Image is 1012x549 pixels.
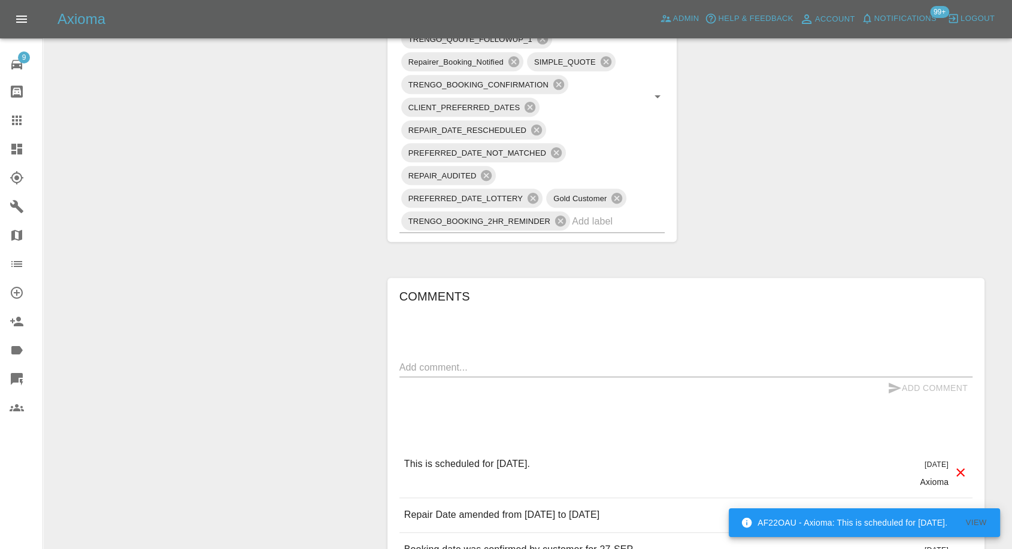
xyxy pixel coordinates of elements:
span: Logout [961,12,995,26]
div: TRENGO_QUOTE_FOLLOWUP_1 [401,29,552,48]
span: TRENGO_BOOKING_CONFIRMATION [401,78,556,92]
p: This is scheduled for [DATE]. [404,457,530,471]
span: TRENGO_QUOTE_FOLLOWUP_1 [401,32,540,46]
button: Notifications [858,10,940,28]
h5: Axioma [57,10,105,29]
div: Gold Customer [546,189,626,208]
div: PREFERRED_DATE_NOT_MATCHED [401,143,566,162]
span: Repairer_Booking_Notified [401,55,511,69]
button: Open [649,88,666,105]
div: SIMPLE_QUOTE [527,52,616,71]
div: AF22OAU - Axioma: This is scheduled for [DATE]. [741,512,947,533]
input: Add label [572,212,631,230]
span: Admin [673,12,699,26]
span: Account [815,13,855,26]
button: Logout [944,10,998,28]
span: [DATE] [925,460,949,469]
button: Help & Feedback [702,10,796,28]
span: 99+ [930,6,949,18]
span: Notifications [874,12,937,26]
span: PREFERRED_DATE_NOT_MATCHED [401,146,553,160]
p: Axioma [920,476,949,488]
span: REPAIR_DATE_RESCHEDULED [401,123,534,137]
span: Gold Customer [546,192,614,205]
div: Repairer_Booking_Notified [401,52,523,71]
span: Help & Feedback [718,12,793,26]
button: View [957,514,995,532]
span: SIMPLE_QUOTE [527,55,603,69]
div: CLIENT_PREFERRED_DATES [401,98,540,117]
a: Account [796,10,858,29]
span: CLIENT_PREFERRED_DATES [401,101,528,114]
a: Admin [657,10,702,28]
div: TRENGO_BOOKING_CONFIRMATION [401,75,568,94]
div: PREFERRED_DATE_LOTTERY [401,189,543,208]
p: Repair Date amended from [DATE] to [DATE] [404,508,600,522]
span: REPAIR_AUDITED [401,169,484,183]
button: Open drawer [7,5,36,34]
div: REPAIR_DATE_RESCHEDULED [401,120,546,139]
span: 9 [18,51,30,63]
div: TRENGO_BOOKING_2HR_REMINDER [401,211,570,230]
div: REPAIR_AUDITED [401,166,496,185]
h6: Comments [399,287,972,306]
span: TRENGO_BOOKING_2HR_REMINDER [401,214,557,228]
span: PREFERRED_DATE_LOTTERY [401,192,530,205]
